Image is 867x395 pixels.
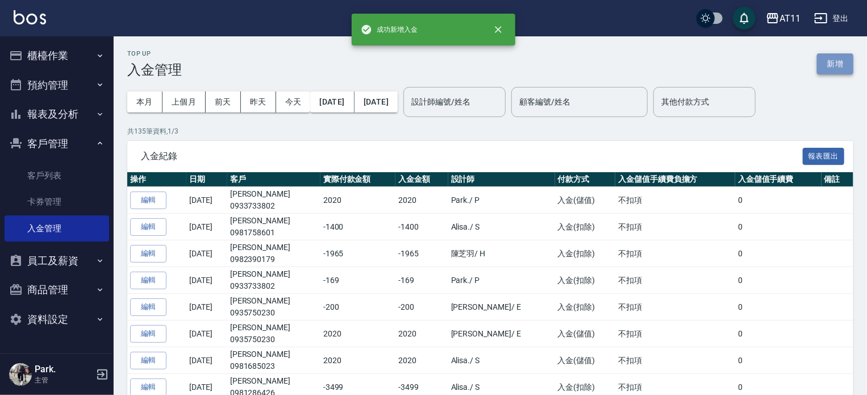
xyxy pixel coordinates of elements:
td: [DATE] [186,187,227,214]
button: AT11 [761,7,805,30]
td: 不扣項 [615,347,735,374]
th: 入金儲值手續費 [735,172,822,187]
td: Alisa. / S [448,214,555,240]
td: -1400 [395,214,448,240]
p: 共 135 筆資料, 1 / 3 [127,126,853,136]
td: -169 [395,267,448,294]
button: 報表及分析 [5,99,109,129]
td: [PERSON_NAME] [227,240,320,267]
button: 昨天 [241,92,276,113]
td: 0 [735,240,822,267]
button: 櫃檯作業 [5,41,109,70]
td: [PERSON_NAME] / E [448,294,555,321]
td: 0 [735,347,822,374]
td: [PERSON_NAME] [227,294,320,321]
img: Person [9,363,32,386]
td: 入金(扣除) [555,214,616,240]
td: [DATE] [186,267,227,294]
td: 0 [735,267,822,294]
td: 入金(扣除) [555,267,616,294]
td: 2020 [395,187,448,214]
th: 付款方式 [555,172,616,187]
th: 備註 [822,172,853,187]
td: 陳芝羽 / H [448,240,555,267]
td: 不扣項 [615,294,735,321]
td: 入金(儲值) [555,187,616,214]
a: 客戶列表 [5,163,109,189]
td: -1965 [395,240,448,267]
span: 入金紀錄 [141,151,803,162]
td: 2020 [320,187,395,214]
td: [DATE] [186,214,227,240]
td: -200 [395,294,448,321]
th: 入金儲值手續費負擔方 [615,172,735,187]
td: [PERSON_NAME] [227,267,320,294]
button: 資料設定 [5,305,109,334]
td: 入金(扣除) [555,240,616,267]
button: [DATE] [310,92,354,113]
td: Alisa. / S [448,347,555,374]
td: [PERSON_NAME] [227,347,320,374]
td: 不扣項 [615,187,735,214]
td: -1400 [320,214,395,240]
p: 主管 [35,375,93,385]
button: 編輯 [130,352,166,369]
td: 0 [735,321,822,347]
h5: Park. [35,364,93,375]
button: 編輯 [130,192,166,209]
td: 不扣項 [615,240,735,267]
td: [PERSON_NAME] [227,214,320,240]
td: 0 [735,294,822,321]
p: 0981685023 [230,360,318,372]
a: 新增 [817,58,853,69]
td: [PERSON_NAME] [227,187,320,214]
button: 編輯 [130,272,166,289]
button: save [733,7,756,30]
p: 0933733802 [230,280,318,292]
td: 0 [735,214,822,240]
img: Logo [14,10,46,24]
button: 報表匯出 [803,148,845,165]
button: 編輯 [130,218,166,236]
button: close [486,17,511,42]
td: 2020 [395,347,448,374]
td: [PERSON_NAME] / E [448,321,555,347]
button: 商品管理 [5,275,109,305]
td: 2020 [320,321,395,347]
td: Park. / P [448,187,555,214]
button: 編輯 [130,298,166,316]
button: 員工及薪資 [5,246,109,276]
p: 0935750230 [230,307,318,319]
td: -200 [320,294,395,321]
button: 編輯 [130,325,166,343]
a: 入金管理 [5,215,109,242]
th: 設計師 [448,172,555,187]
button: 新增 [817,53,853,74]
p: 0981758601 [230,227,318,239]
th: 操作 [127,172,186,187]
td: 2020 [320,347,395,374]
td: 不扣項 [615,214,735,240]
td: -1965 [320,240,395,267]
td: 入金(扣除) [555,294,616,321]
p: 0933733802 [230,200,318,212]
button: 前天 [206,92,241,113]
td: [DATE] [186,321,227,347]
p: 0935750230 [230,334,318,346]
div: AT11 [780,11,801,26]
th: 日期 [186,172,227,187]
span: 成功新增入金 [361,24,418,35]
td: Park. / P [448,267,555,294]
button: 上個月 [162,92,206,113]
td: [PERSON_NAME] [227,321,320,347]
td: [DATE] [186,347,227,374]
button: 預約管理 [5,70,109,100]
p: 0982390179 [230,253,318,265]
td: 不扣項 [615,321,735,347]
h2: Top Up [127,50,182,57]
td: [DATE] [186,240,227,267]
button: 本月 [127,92,162,113]
td: -169 [320,267,395,294]
button: 編輯 [130,245,166,263]
th: 實際付款金額 [320,172,395,187]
